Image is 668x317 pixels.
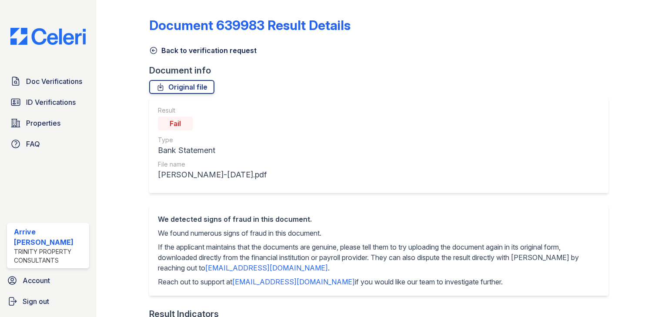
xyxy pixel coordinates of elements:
[26,139,40,149] span: FAQ
[26,118,60,128] span: Properties
[3,272,93,289] a: Account
[232,277,355,286] a: [EMAIL_ADDRESS][DOMAIN_NAME]
[149,80,214,94] a: Original file
[158,214,600,224] div: We detected signs of fraud in this document.
[14,227,86,247] div: Arrive [PERSON_NAME]
[158,228,600,238] p: We found numerous signs of fraud in this document.
[158,106,267,115] div: Result
[328,264,330,272] span: .
[3,28,93,45] img: CE_Logo_Blue-a8612792a0a2168367f1c8372b55b34899dd931a85d93a1a3d3e32e68fde9ad4.png
[7,73,89,90] a: Doc Verifications
[149,17,351,33] a: Document 639983 Result Details
[26,76,82,87] span: Doc Verifications
[26,97,76,107] span: ID Verifications
[631,282,659,308] iframe: chat widget
[149,45,257,56] a: Back to verification request
[7,135,89,153] a: FAQ
[158,144,267,157] div: Bank Statement
[158,242,600,273] p: If the applicant maintains that the documents are genuine, please tell them to try uploading the ...
[158,277,600,287] p: Reach out to support at if you would like our team to investigate further.
[158,160,267,169] div: File name
[23,296,49,307] span: Sign out
[149,64,615,77] div: Document info
[158,169,267,181] div: [PERSON_NAME]-[DATE].pdf
[7,93,89,111] a: ID Verifications
[7,114,89,132] a: Properties
[23,275,50,286] span: Account
[205,264,328,272] a: [EMAIL_ADDRESS][DOMAIN_NAME]
[3,293,93,310] a: Sign out
[158,136,267,144] div: Type
[158,117,193,130] div: Fail
[14,247,86,265] div: Trinity Property Consultants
